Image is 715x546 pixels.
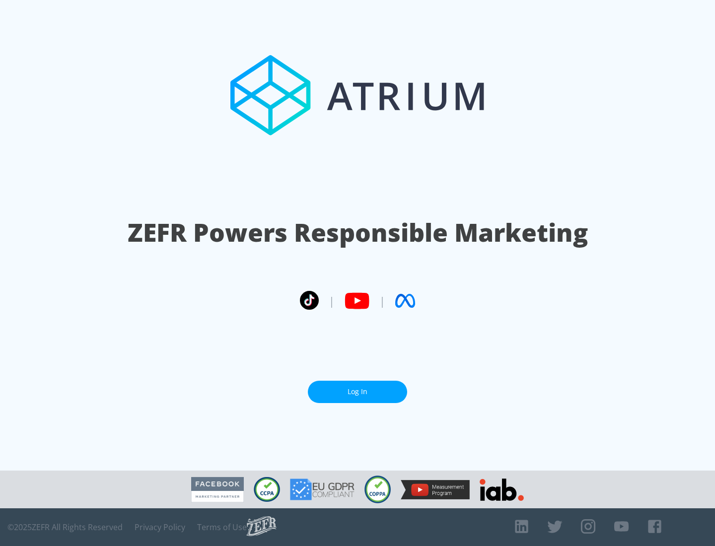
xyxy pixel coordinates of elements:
img: Facebook Marketing Partner [191,477,244,502]
img: CCPA Compliant [254,477,280,502]
span: | [379,293,385,308]
img: IAB [480,478,524,501]
span: © 2025 ZEFR All Rights Reserved [7,522,123,532]
a: Terms of Use [197,522,247,532]
img: YouTube Measurement Program [401,480,470,499]
img: COPPA Compliant [364,476,391,503]
img: GDPR Compliant [290,478,355,500]
a: Log In [308,381,407,403]
a: Privacy Policy [135,522,185,532]
span: | [329,293,335,308]
h1: ZEFR Powers Responsible Marketing [128,215,588,250]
